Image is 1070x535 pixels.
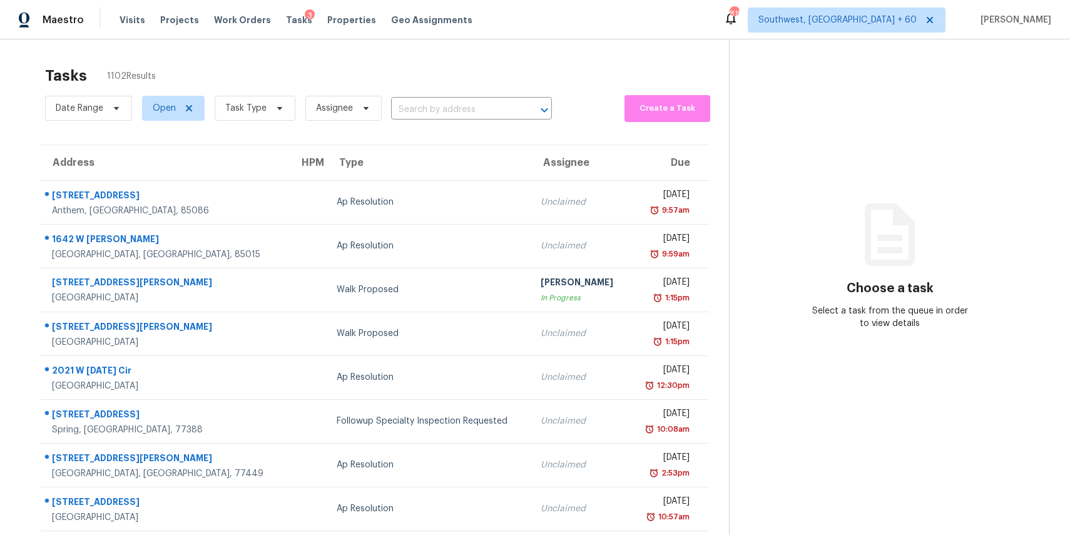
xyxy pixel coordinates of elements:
div: In Progress [541,292,619,304]
img: Overdue Alarm Icon [653,335,663,348]
th: HPM [289,145,327,180]
input: Search by address [391,100,517,120]
div: [DATE] [639,364,690,379]
div: [PERSON_NAME] [541,276,619,292]
div: 9:59am [660,248,690,260]
span: Tasks [286,16,312,24]
div: [GEOGRAPHIC_DATA] [52,511,279,524]
div: 1642 W [PERSON_NAME] [52,233,279,248]
img: Overdue Alarm Icon [645,423,655,436]
div: Spring, [GEOGRAPHIC_DATA], 77388 [52,424,279,436]
div: 815 [730,8,738,20]
div: Unclaimed [541,327,619,340]
div: 3 [305,9,315,22]
img: Overdue Alarm Icon [649,467,659,479]
th: Assignee [531,145,629,180]
div: [DATE] [639,451,690,467]
div: Ap Resolution [337,240,521,252]
span: Projects [160,14,199,26]
div: Followup Specialty Inspection Requested [337,415,521,427]
div: [STREET_ADDRESS][PERSON_NAME] [52,452,279,467]
div: [STREET_ADDRESS] [52,496,279,511]
h2: Tasks [45,69,87,82]
span: Properties [327,14,376,26]
div: Anthem, [GEOGRAPHIC_DATA], 85086 [52,205,279,217]
div: Unclaimed [541,459,619,471]
div: [DATE] [639,188,690,204]
div: [GEOGRAPHIC_DATA] [52,380,279,392]
div: Ap Resolution [337,371,521,384]
div: [DATE] [639,320,690,335]
span: Visits [120,14,145,26]
div: Unclaimed [541,196,619,208]
div: [STREET_ADDRESS] [52,408,279,424]
h3: Choose a task [847,282,934,295]
div: Ap Resolution [337,459,521,471]
div: [GEOGRAPHIC_DATA] [52,292,279,304]
div: 1:15pm [663,292,690,304]
th: Type [327,145,531,180]
span: Southwest, [GEOGRAPHIC_DATA] + 60 [758,14,917,26]
div: Select a task from the queue in order to view details [810,305,970,330]
div: 12:30pm [655,379,690,392]
div: Unclaimed [541,415,619,427]
span: Create a Task [631,101,704,116]
span: Geo Assignments [391,14,472,26]
span: [PERSON_NAME] [976,14,1051,26]
div: [STREET_ADDRESS][PERSON_NAME] [52,276,279,292]
div: [GEOGRAPHIC_DATA] [52,336,279,349]
div: Unclaimed [541,240,619,252]
div: Unclaimed [541,371,619,384]
div: [STREET_ADDRESS] [52,189,279,205]
span: Assignee [316,102,353,115]
button: Open [536,101,553,119]
div: [DATE] [639,276,690,292]
span: Maestro [43,14,84,26]
div: Ap Resolution [337,196,521,208]
div: 10:08am [655,423,690,436]
div: Ap Resolution [337,502,521,515]
span: Open [153,102,176,115]
div: 10:57am [656,511,690,523]
img: Overdue Alarm Icon [646,511,656,523]
div: [DATE] [639,407,690,423]
img: Overdue Alarm Icon [650,204,660,217]
th: Address [40,145,289,180]
img: Overdue Alarm Icon [645,379,655,392]
div: [GEOGRAPHIC_DATA], [GEOGRAPHIC_DATA], 77449 [52,467,279,480]
img: Overdue Alarm Icon [650,248,660,260]
div: 9:57am [660,204,690,217]
span: Date Range [56,102,103,115]
span: Task Type [225,102,267,115]
div: 1:15pm [663,335,690,348]
div: [STREET_ADDRESS][PERSON_NAME] [52,320,279,336]
th: Due [629,145,709,180]
span: 1102 Results [107,70,156,83]
span: Work Orders [214,14,271,26]
div: [DATE] [639,495,690,511]
div: [DATE] [639,232,690,248]
div: 2:53pm [659,467,690,479]
div: Unclaimed [541,502,619,515]
button: Create a Task [624,95,710,122]
div: 2021 W [DATE] Cir [52,364,279,380]
img: Overdue Alarm Icon [653,292,663,304]
div: [GEOGRAPHIC_DATA], [GEOGRAPHIC_DATA], 85015 [52,248,279,261]
div: Walk Proposed [337,283,521,296]
div: Walk Proposed [337,327,521,340]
